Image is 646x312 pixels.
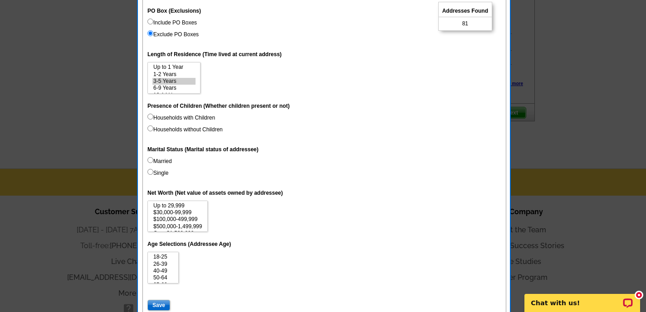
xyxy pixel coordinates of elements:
label: Households without Children [147,125,223,134]
label: Marital Status (Marital status of addressee) [147,145,259,154]
input: Single [147,169,153,175]
input: Include PO Boxes [147,19,153,24]
option: 50-64 [152,274,174,281]
option: 10-14 Years [152,92,196,99]
input: Married [147,157,153,163]
span: 81 [462,19,468,28]
label: PO Box (Exclusions) [147,7,201,15]
option: $30,000-99,999 [152,209,203,216]
option: 40-49 [152,268,174,274]
option: 3-5 Years [152,78,196,85]
label: Length of Residence (Time lived at current address) [147,50,282,58]
label: Presence of Children (Whether children present or not) [147,102,289,110]
input: Exclude PO Boxes [147,30,153,36]
option: 6-9 Years [152,85,196,91]
option: 65-69 [152,282,174,288]
input: Save [147,300,170,311]
label: Married [147,157,172,165]
option: 26-39 [152,261,174,268]
option: Up to 1 Year [152,64,196,71]
option: Up to 29,999 [152,202,203,209]
label: Net Worth (Net value of assets owned by addressee) [147,189,283,197]
label: Households with Children [147,114,215,122]
label: Single [147,169,168,177]
label: Age Selections (Addressee Age) [147,240,231,248]
span: Addresses Found [439,5,492,17]
option: Over $1,500,000 [152,230,203,237]
option: $100,000-499,999 [152,216,203,223]
option: 18-25 [152,254,174,260]
label: Include PO Boxes [147,19,197,27]
input: Households without Children [147,125,153,131]
option: 1-2 Years [152,71,196,78]
label: Exclude PO Boxes [147,30,199,38]
input: Households with Children [147,114,153,120]
iframe: LiveChat chat widget [519,283,646,312]
option: $500,000-1,499,999 [152,223,203,230]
